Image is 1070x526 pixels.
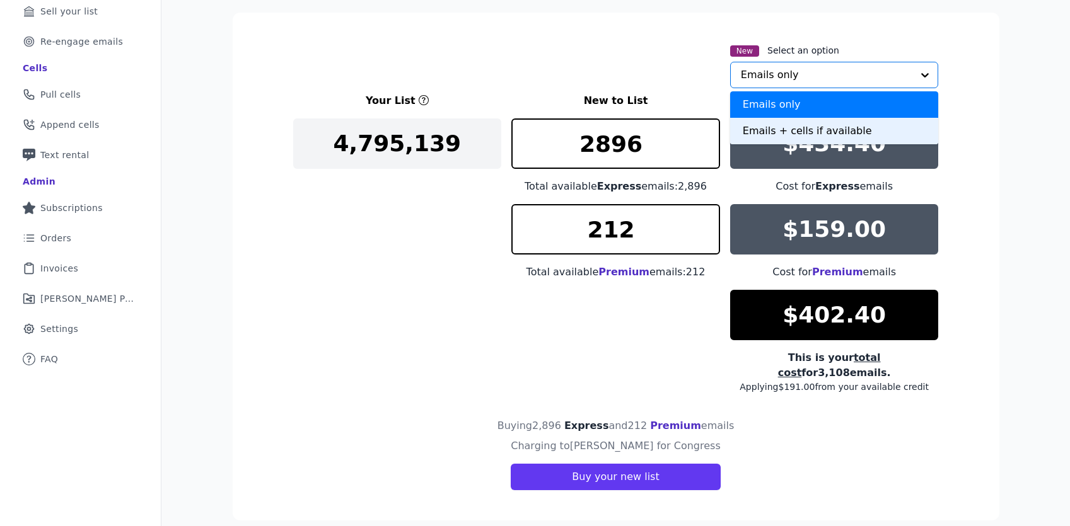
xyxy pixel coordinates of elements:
[366,93,416,108] h3: Your List
[40,5,98,18] span: Sell your list
[333,131,461,156] p: 4,795,139
[23,175,55,188] div: Admin
[23,62,47,74] div: Cells
[598,266,649,278] span: Premium
[40,35,123,48] span: Re-engage emails
[40,232,71,244] span: Orders
[497,418,735,433] h4: Buying 2,896 and 212 emails
[40,353,58,365] span: FAQ
[730,179,939,194] div: Cost for emails
[40,202,103,214] span: Subscriptions
[511,438,721,454] h4: Charging to [PERSON_NAME] for Congress
[815,180,860,192] span: Express
[730,380,939,393] div: Applying $191.00 from your available credit
[650,420,701,432] span: Premium
[812,266,863,278] span: Premium
[10,141,151,169] a: Text rental
[10,345,151,373] a: FAQ
[10,315,151,343] a: Settings
[40,149,90,161] span: Text rental
[40,262,78,275] span: Invoices
[511,265,720,280] div: Total available emails: 212
[730,350,939,380] div: This is your for 3,108 emails.
[10,254,151,282] a: Invoices
[10,81,151,108] a: Pull cells
[782,217,886,242] p: $159.00
[40,118,100,131] span: Append cells
[10,224,151,252] a: Orders
[10,111,151,139] a: Append cells
[730,265,939,280] div: Cost for emails
[730,45,759,57] span: New
[40,323,78,335] span: Settings
[40,292,136,305] span: [PERSON_NAME] Performance
[564,420,609,432] span: Express
[10,194,151,222] a: Subscriptions
[767,44,839,57] label: Select an option
[511,179,720,194] div: Total available emails: 2,896
[597,180,642,192] span: Express
[730,118,939,144] div: Emails + cells if available
[10,28,151,55] a: Re-engage emails
[511,93,720,108] h3: New to List
[782,302,886,328] p: $402.40
[10,285,151,312] a: [PERSON_NAME] Performance
[40,88,81,101] span: Pull cells
[511,464,720,490] button: Buy your new list
[730,91,939,118] div: Emails only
